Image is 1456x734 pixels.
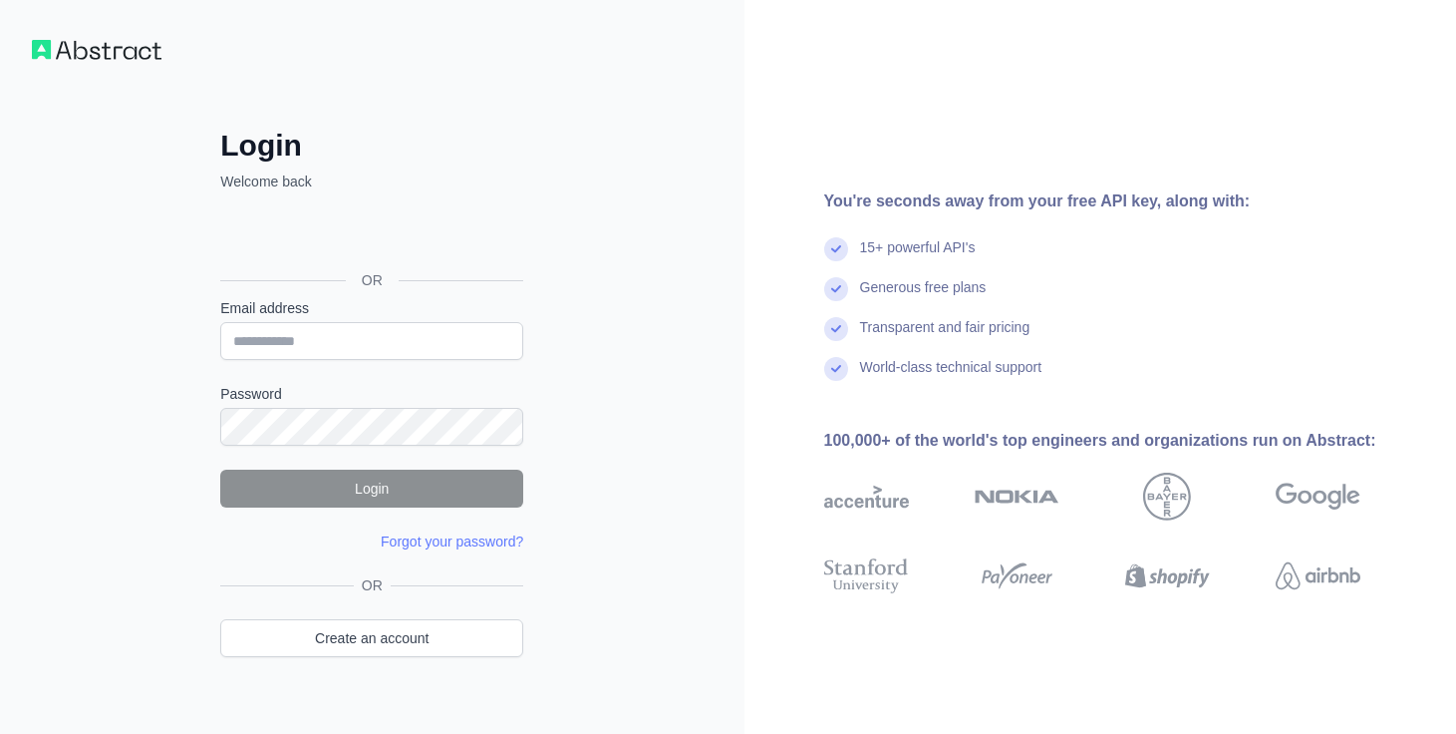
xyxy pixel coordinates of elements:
a: Forgot your password? [381,534,523,550]
button: Login [220,470,523,508]
h2: Login [220,128,523,164]
img: check mark [824,237,848,261]
img: shopify [1125,554,1210,597]
div: You're seconds away from your free API key, along with: [824,189,1425,213]
div: World-class technical support [860,357,1042,397]
img: payoneer [975,554,1059,597]
img: bayer [1143,473,1191,521]
div: Generous free plans [860,277,987,317]
img: airbnb [1276,554,1360,597]
iframe: “使用 Google 账号登录”按钮 [210,213,529,257]
img: check mark [824,317,848,341]
div: 15+ powerful API's [860,237,976,277]
img: check mark [824,277,848,301]
img: accenture [824,473,909,521]
span: OR [354,575,391,595]
span: OR [346,270,399,290]
div: 100,000+ of the world's top engineers and organizations run on Abstract: [824,429,1425,453]
img: google [1276,473,1360,521]
div: Transparent and fair pricing [860,317,1030,357]
img: check mark [824,357,848,381]
p: Welcome back [220,172,523,191]
img: stanford university [824,554,909,597]
img: nokia [975,473,1059,521]
img: Workflow [32,40,161,60]
a: Create an account [220,619,523,657]
label: Password [220,384,523,404]
label: Email address [220,298,523,318]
